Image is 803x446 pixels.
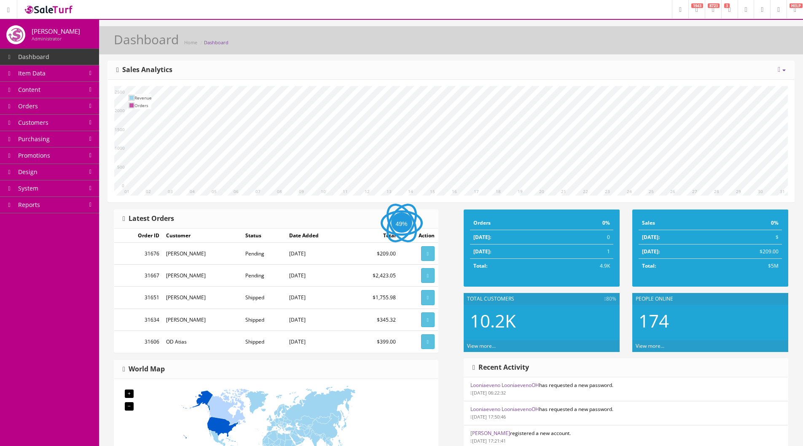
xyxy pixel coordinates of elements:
[114,243,163,265] td: 31676
[464,377,788,401] li: has requested a new password.
[642,234,660,241] strong: [DATE]:
[473,262,487,269] strong: Total:
[6,25,25,44] img: techsupplier
[163,228,242,243] td: Customer
[473,364,529,371] h3: Recent Activity
[123,365,165,373] h3: World Map
[470,406,539,413] a: Looniaeveno LooniaevenoOH
[18,201,40,209] span: Reports
[470,216,555,230] td: Orders
[470,382,539,389] a: Looniaeveno LooniaevenoOH
[18,151,50,159] span: Promotions
[636,342,664,349] a: View more...
[639,216,709,230] td: Sales
[348,243,399,265] td: $209.00
[18,118,48,126] span: Customers
[470,430,510,437] a: [PERSON_NAME]
[286,330,348,352] td: [DATE]
[348,330,399,352] td: $399.00
[464,293,620,305] div: Total Customers
[470,414,506,420] small: [DATE] 17:50:46
[242,243,286,265] td: Pending
[604,295,616,303] span: 80%
[163,265,242,287] td: [PERSON_NAME]
[555,216,613,230] td: 0%
[642,248,660,255] strong: [DATE]:
[18,135,50,143] span: Purchasing
[114,330,163,352] td: 31606
[18,102,38,110] span: Orders
[348,265,399,287] td: $2,423.05
[134,102,152,109] td: Orders
[18,184,38,192] span: System
[125,402,134,411] div: −
[242,287,286,309] td: Shipped
[123,215,174,223] h3: Latest Orders
[204,39,228,46] a: Dashboard
[286,287,348,309] td: [DATE]
[708,3,720,8] span: 8723
[470,390,506,396] small: [DATE] 06:22:32
[114,287,163,309] td: 31651
[114,228,163,243] td: Order ID
[18,69,46,77] span: Item Data
[163,243,242,265] td: [PERSON_NAME]
[125,390,134,398] div: +
[470,311,613,330] h2: 10.2K
[242,265,286,287] td: Pending
[467,342,496,349] a: View more...
[709,259,782,273] td: $5M
[555,230,613,244] td: 0
[555,244,613,259] td: 1
[724,3,730,8] span: 3
[642,262,656,269] strong: Total:
[18,53,49,61] span: Dashboard
[399,228,438,243] td: Action
[348,309,399,330] td: $345.32
[555,259,613,273] td: 4.9K
[639,311,782,330] h2: 174
[348,287,399,309] td: $1,755.98
[286,243,348,265] td: [DATE]
[473,248,491,255] strong: [DATE]:
[24,4,74,15] img: SaleTurf
[18,168,38,176] span: Design
[464,401,788,425] li: has requested a new password.
[632,293,788,305] div: People Online
[348,228,399,243] td: Total
[242,309,286,330] td: Shipped
[163,287,242,309] td: [PERSON_NAME]
[163,309,242,330] td: [PERSON_NAME]
[184,39,197,46] a: Home
[691,3,703,8] span: 1943
[286,228,348,243] td: Date Added
[286,309,348,330] td: [DATE]
[134,94,152,102] td: Revenue
[790,3,803,8] span: HELP
[242,330,286,352] td: Shipped
[709,230,782,244] td: $
[18,86,40,94] span: Content
[163,330,242,352] td: OD Atias
[709,244,782,259] td: $209.00
[114,265,163,287] td: 31667
[709,216,782,230] td: 0%
[242,228,286,243] td: Status
[114,309,163,330] td: 31634
[473,234,491,241] strong: [DATE]:
[32,28,80,35] h4: [PERSON_NAME]
[32,35,62,42] small: Administrator
[286,265,348,287] td: [DATE]
[470,438,506,444] small: [DATE] 17:21:41
[114,32,179,46] h1: Dashboard
[116,66,172,74] h3: Sales Analytics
